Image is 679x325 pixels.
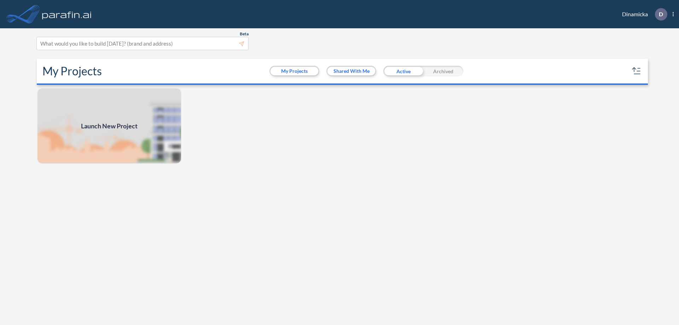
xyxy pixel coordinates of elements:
[659,11,663,17] p: D
[37,88,182,164] img: add
[383,66,423,76] div: Active
[327,67,375,75] button: Shared With Me
[240,31,249,37] span: Beta
[271,67,318,75] button: My Projects
[81,121,138,131] span: Launch New Project
[631,65,642,77] button: sort
[42,64,102,78] h2: My Projects
[37,88,182,164] a: Launch New Project
[423,66,463,76] div: Archived
[41,7,93,21] img: logo
[611,8,674,21] div: Dinamicka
